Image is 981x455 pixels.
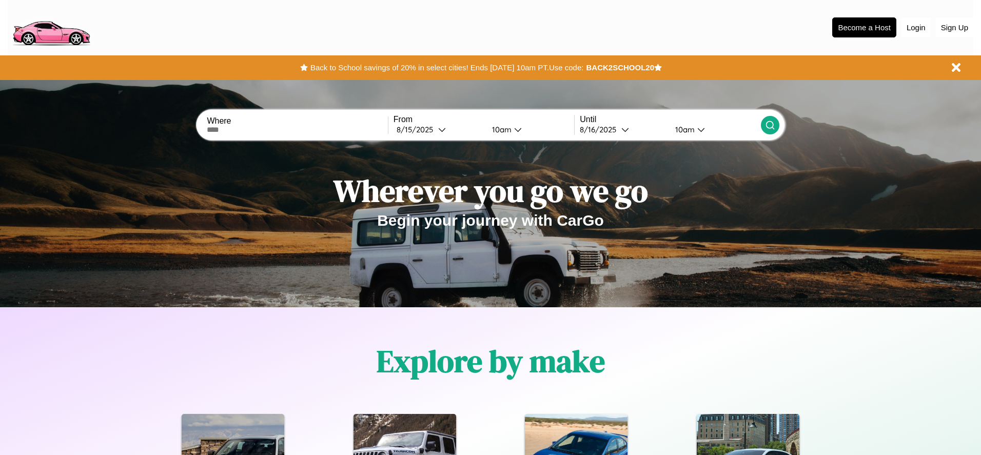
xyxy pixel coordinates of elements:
b: BACK2SCHOOL20 [586,63,654,72]
button: Sign Up [936,18,973,37]
button: Become a Host [832,17,896,37]
div: 10am [670,125,697,134]
button: Login [901,18,931,37]
div: 8 / 16 / 2025 [580,125,621,134]
div: 10am [487,125,514,134]
div: 8 / 15 / 2025 [397,125,438,134]
img: logo [8,5,94,48]
button: 10am [484,124,574,135]
h1: Explore by make [377,340,605,382]
button: 10am [667,124,760,135]
button: 8/15/2025 [394,124,484,135]
label: Where [207,116,387,126]
label: From [394,115,574,124]
label: Until [580,115,760,124]
button: Back to School savings of 20% in select cities! Ends [DATE] 10am PT.Use code: [308,61,586,75]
